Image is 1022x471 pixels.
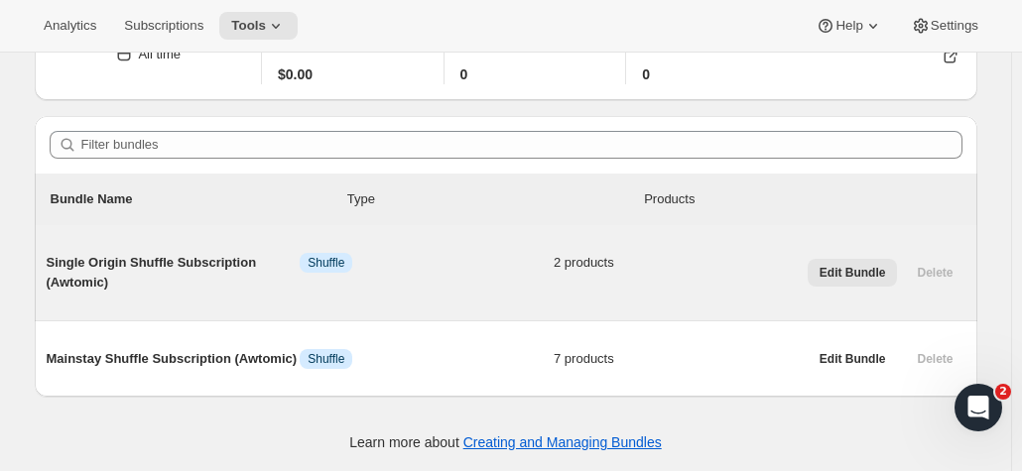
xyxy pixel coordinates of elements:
span: Tools [231,18,266,34]
p: Learn more about [349,432,661,452]
button: Tools [219,12,298,40]
span: Help [835,18,862,34]
span: 0 [460,64,468,84]
span: 2 products [554,253,808,273]
div: Products [644,189,941,209]
span: 2 [995,384,1011,400]
span: Single Origin Shuffle Subscription (Awtomic) [47,253,301,293]
span: 7 products [554,349,808,369]
button: Subscriptions [112,12,215,40]
iframe: Intercom live chat [955,384,1002,431]
span: 0 [642,64,650,84]
div: Type [347,189,644,209]
p: Bundle Name [51,189,347,209]
span: Analytics [44,18,96,34]
span: Edit Bundle [820,265,886,281]
button: Settings [899,12,990,40]
span: Shuffle [308,351,344,367]
button: Help [804,12,894,40]
span: $0.00 [278,64,313,84]
span: Edit Bundle [820,351,886,367]
span: Subscriptions [124,18,203,34]
span: Shuffle [308,255,344,271]
a: Creating and Managing Bundles [463,434,662,450]
button: Edit Bundle [808,259,898,287]
button: Analytics [32,12,108,40]
span: Mainstay Shuffle Subscription (Awtomic) [47,349,301,369]
div: All time [138,45,181,64]
span: Settings [931,18,978,34]
button: Edit Bundle [808,345,898,373]
input: Filter bundles [81,131,962,159]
